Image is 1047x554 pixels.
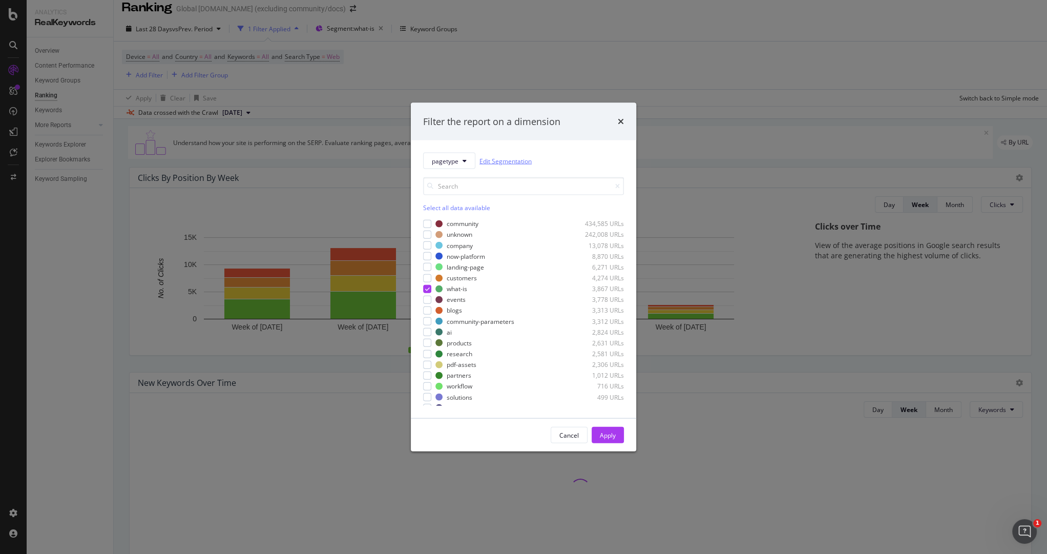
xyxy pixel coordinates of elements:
[574,219,624,228] div: 434,585 URLs
[447,241,473,250] div: company
[1012,519,1037,544] iframe: Intercom live chat
[574,274,624,282] div: 4,274 URLs
[479,155,532,166] a: Edit Segmentation
[574,393,624,401] div: 499 URLs
[447,262,484,271] div: landing-page
[411,102,636,452] div: modal
[447,371,471,380] div: partners
[600,430,616,439] div: Apply
[1033,519,1041,527] span: 1
[447,382,472,391] div: workflow
[447,274,477,282] div: customers
[447,306,462,315] div: blogs
[423,177,624,195] input: Search
[574,327,624,336] div: 2,824 URLs
[574,284,624,293] div: 3,867 URLs
[432,156,458,165] span: pagetype
[423,203,624,212] div: Select all data available
[447,360,476,369] div: pdf-assets
[447,350,472,358] div: research
[574,317,624,325] div: 3,312 URLs
[574,360,624,369] div: 2,306 URLs
[574,230,624,239] div: 242,008 URLs
[574,306,624,315] div: 3,313 URLs
[447,284,467,293] div: what-is
[574,382,624,391] div: 716 URLs
[574,403,624,412] div: 380 URLs
[447,327,452,336] div: ai
[574,241,624,250] div: 13,078 URLs
[574,371,624,380] div: 1,012 URLs
[574,252,624,260] div: 8,870 URLs
[551,427,588,443] button: Cancel
[447,230,472,239] div: unknown
[574,350,624,358] div: 2,581 URLs
[423,115,560,128] div: Filter the report on a dimension
[447,252,485,260] div: now-platform
[447,393,472,401] div: solutions
[447,338,472,347] div: products
[574,338,624,347] div: 2,631 URLs
[574,295,624,304] div: 3,778 URLs
[447,295,466,304] div: events
[592,427,624,443] button: Apply
[574,262,624,271] div: 6,271 URLs
[423,153,475,169] button: pagetype
[447,403,465,412] div: riseup
[447,317,514,325] div: community-parameters
[559,430,579,439] div: Cancel
[618,115,624,128] div: times
[447,219,478,228] div: community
